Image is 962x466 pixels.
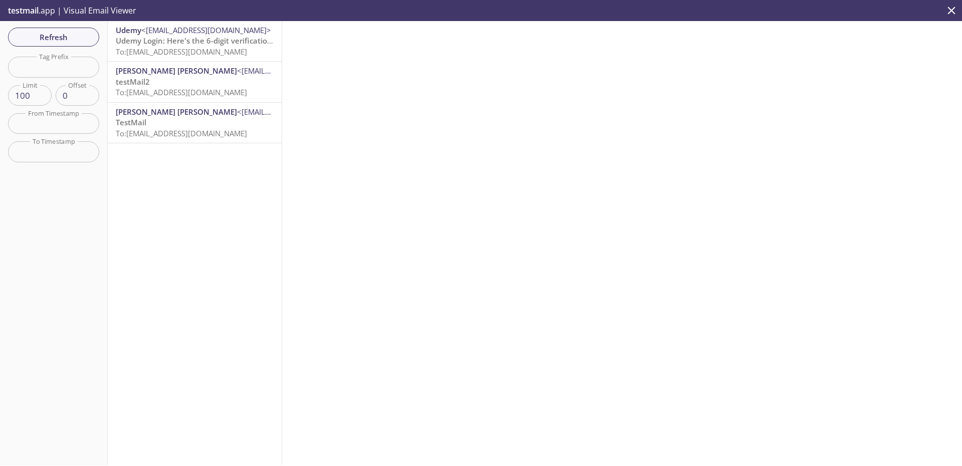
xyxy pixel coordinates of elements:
span: To: [EMAIL_ADDRESS][DOMAIN_NAME] [116,87,247,97]
button: Refresh [8,28,99,47]
span: To: [EMAIL_ADDRESS][DOMAIN_NAME] [116,47,247,57]
div: [PERSON_NAME] [PERSON_NAME]<[EMAIL_ADDRESS][DOMAIN_NAME]>testMail2To:[EMAIL_ADDRESS][DOMAIN_NAME] [108,62,282,102]
div: Udemy<[EMAIL_ADDRESS][DOMAIN_NAME]>Udemy Login: Here's the 6-digit verification code you requeste... [108,21,282,61]
span: To: [EMAIL_ADDRESS][DOMAIN_NAME] [116,128,247,138]
span: <[EMAIL_ADDRESS][DOMAIN_NAME]> [141,25,271,35]
span: Udemy [116,25,141,35]
span: testMail2 [116,77,150,87]
span: Refresh [16,31,91,44]
nav: emails [108,21,282,143]
span: <[EMAIL_ADDRESS][DOMAIN_NAME]> [237,66,367,76]
span: Udemy Login: Here's the 6-digit verification code you requested [116,36,346,46]
span: <[EMAIL_ADDRESS][DOMAIN_NAME]> [237,107,367,117]
span: testmail [8,5,39,16]
span: [PERSON_NAME] [PERSON_NAME] [116,66,237,76]
span: TestMail [116,117,146,127]
div: [PERSON_NAME] [PERSON_NAME]<[EMAIL_ADDRESS][DOMAIN_NAME]>TestMailTo:[EMAIL_ADDRESS][DOMAIN_NAME] [108,103,282,143]
span: [PERSON_NAME] [PERSON_NAME] [116,107,237,117]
